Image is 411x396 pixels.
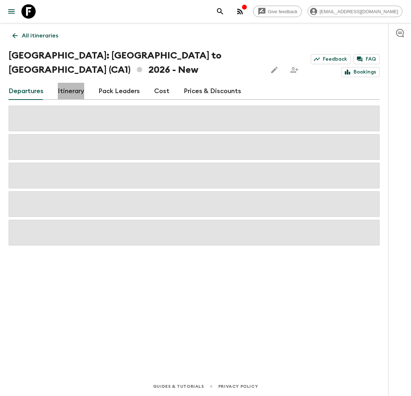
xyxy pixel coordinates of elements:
[218,382,258,390] a: Privacy Policy
[9,29,62,43] a: All itineraries
[213,4,227,19] button: search adventures
[22,31,58,40] p: All itineraries
[4,4,19,19] button: menu
[341,67,380,77] a: Bookings
[253,6,302,17] a: Give feedback
[9,83,44,100] a: Departures
[308,6,402,17] div: [EMAIL_ADDRESS][DOMAIN_NAME]
[264,9,301,14] span: Give feedback
[58,83,84,100] a: Itinerary
[9,49,262,77] h1: [GEOGRAPHIC_DATA]: [GEOGRAPHIC_DATA] to [GEOGRAPHIC_DATA] (CA1) 2026 - New
[184,83,241,100] a: Prices & Discounts
[154,83,169,100] a: Cost
[267,63,281,77] button: Edit this itinerary
[153,382,204,390] a: Guides & Tutorials
[98,83,140,100] a: Pack Leaders
[354,54,380,64] a: FAQ
[311,54,351,64] a: Feedback
[287,63,301,77] span: Share this itinerary
[316,9,402,14] span: [EMAIL_ADDRESS][DOMAIN_NAME]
